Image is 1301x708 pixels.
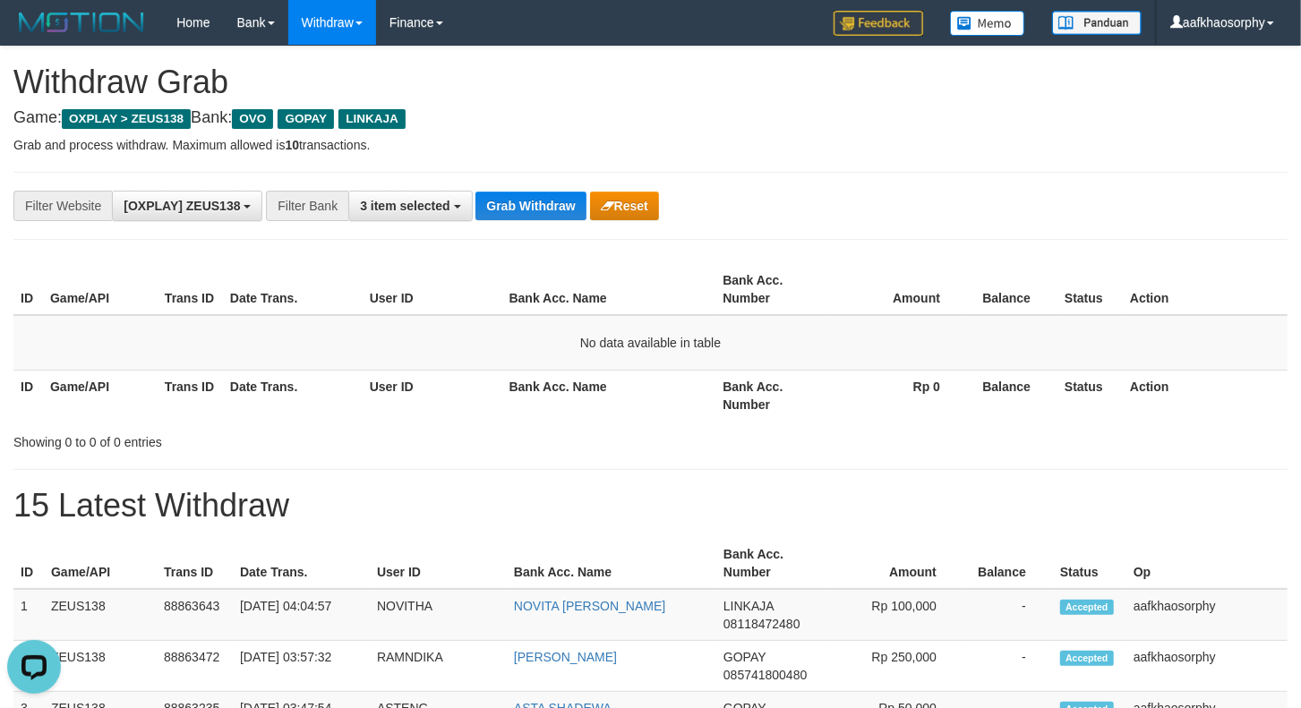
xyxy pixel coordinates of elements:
button: Open LiveChat chat widget [7,7,61,61]
td: Rp 100,000 [829,589,963,641]
a: [PERSON_NAME] [514,650,617,664]
th: Bank Acc. Number [715,264,830,315]
span: [OXPLAY] ZEUS138 [124,199,240,213]
td: RAMNDIKA [370,641,507,692]
td: [DATE] 03:57:32 [233,641,370,692]
th: ID [13,370,43,421]
td: - [963,641,1053,692]
img: panduan.png [1052,11,1142,35]
div: Filter Bank [266,191,348,221]
button: 3 item selected [348,191,472,221]
h4: Game: Bank: [13,109,1288,127]
th: Game/API [43,370,158,421]
span: Copy 085741800480 to clipboard [723,668,807,682]
td: aafkhaosorphy [1126,641,1288,692]
td: ZEUS138 [44,641,157,692]
span: LINKAJA [723,599,774,613]
th: Op [1126,538,1288,589]
th: ID [13,264,43,315]
td: NOVITHA [370,589,507,641]
h1: Withdraw Grab [13,64,1288,100]
th: Status [1057,264,1123,315]
th: Bank Acc. Number [716,538,829,589]
th: Date Trans. [223,264,363,315]
th: Action [1123,370,1288,421]
span: Copy 08118472480 to clipboard [723,617,800,631]
th: Amount [830,264,967,315]
img: Feedback.jpg [834,11,923,36]
h1: 15 Latest Withdraw [13,488,1288,524]
td: ZEUS138 [44,589,157,641]
th: Status [1057,370,1123,421]
button: Grab Withdraw [475,192,586,220]
td: 88863472 [157,641,233,692]
th: Date Trans. [223,370,363,421]
span: 3 item selected [360,199,449,213]
td: 1 [13,589,44,641]
td: aafkhaosorphy [1126,589,1288,641]
th: Bank Acc. Name [502,370,716,421]
th: Date Trans. [233,538,370,589]
th: Balance [967,370,1057,421]
button: Reset [590,192,659,220]
th: Bank Acc. Number [715,370,830,421]
a: NOVITA [PERSON_NAME] [514,599,665,613]
th: Trans ID [158,264,223,315]
span: GOPAY [723,650,766,664]
td: - [963,589,1053,641]
th: Action [1123,264,1288,315]
span: LINKAJA [338,109,406,129]
th: Balance [967,264,1057,315]
th: Trans ID [157,538,233,589]
img: Button%20Memo.svg [950,11,1025,36]
span: GOPAY [278,109,334,129]
button: [OXPLAY] ZEUS138 [112,191,262,221]
span: OVO [232,109,273,129]
span: Accepted [1060,600,1114,615]
th: ID [13,538,44,589]
th: User ID [363,264,502,315]
td: 88863643 [157,589,233,641]
td: Rp 250,000 [829,641,963,692]
span: Accepted [1060,651,1114,666]
th: Bank Acc. Name [507,538,716,589]
img: MOTION_logo.png [13,9,150,36]
th: User ID [370,538,507,589]
th: Game/API [44,538,157,589]
p: Grab and process withdraw. Maximum allowed is transactions. [13,136,1288,154]
th: Status [1053,538,1126,589]
span: OXPLAY > ZEUS138 [62,109,191,129]
th: Trans ID [158,370,223,421]
td: [DATE] 04:04:57 [233,589,370,641]
th: User ID [363,370,502,421]
div: Showing 0 to 0 of 0 entries [13,426,528,451]
div: Filter Website [13,191,112,221]
td: No data available in table [13,315,1288,371]
th: Game/API [43,264,158,315]
th: Balance [963,538,1053,589]
th: Amount [829,538,963,589]
th: Rp 0 [830,370,967,421]
th: Bank Acc. Name [502,264,716,315]
strong: 10 [285,138,299,152]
